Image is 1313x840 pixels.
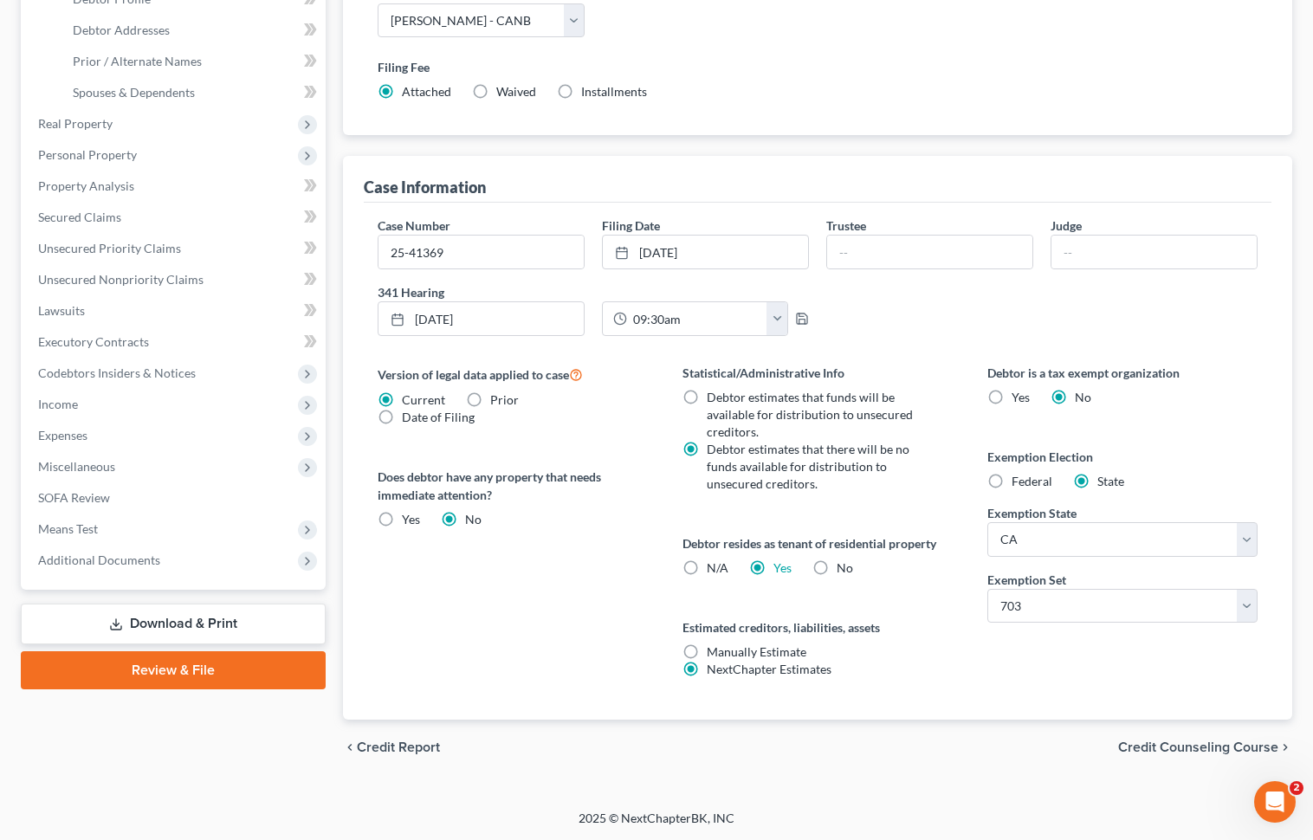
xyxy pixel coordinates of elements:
span: Current [402,392,445,407]
input: Enter case number... [378,236,584,268]
span: SOFA Review [38,490,110,505]
a: Lawsuits [24,295,326,326]
input: -- [827,236,1032,268]
a: Debtor Addresses [59,15,326,46]
span: No [465,512,482,527]
span: Secured Claims [38,210,121,224]
span: Federal [1012,474,1052,488]
span: Unsecured Nonpriority Claims [38,272,204,287]
input: -- [1051,236,1257,268]
span: Installments [581,84,647,99]
label: Debtor is a tax exempt organization [987,364,1258,382]
span: Prior [490,392,519,407]
a: Spouses & Dependents [59,77,326,108]
span: Date of Filing [402,410,475,424]
a: Unsecured Nonpriority Claims [24,264,326,295]
span: Personal Property [38,147,137,162]
label: Statistical/Administrative Info [682,364,953,382]
span: Expenses [38,428,87,443]
span: Spouses & Dependents [73,85,195,100]
i: chevron_right [1278,740,1292,754]
span: No [1075,390,1091,404]
span: Lawsuits [38,303,85,318]
iframe: Intercom live chat [1254,781,1296,823]
label: Filing Fee [378,58,1258,76]
span: Manually Estimate [707,644,806,659]
a: Executory Contracts [24,326,326,358]
label: Exemption Election [987,448,1258,466]
label: Exemption Set [987,571,1066,589]
a: Secured Claims [24,202,326,233]
label: Version of legal data applied to case [378,364,648,384]
label: Case Number [378,216,450,235]
input: -- : -- [627,302,767,335]
span: N/A [707,560,728,575]
a: Download & Print [21,604,326,644]
span: Unsecured Priority Claims [38,241,181,255]
a: Property Analysis [24,171,326,202]
span: Yes [1012,390,1030,404]
a: [DATE] [603,236,808,268]
span: Codebtors Insiders & Notices [38,365,196,380]
span: Debtor estimates that there will be no funds available for distribution to unsecured creditors. [707,442,909,491]
span: Income [38,397,78,411]
label: Exemption State [987,504,1077,522]
span: Debtor Addresses [73,23,170,37]
span: No [837,560,853,575]
a: Yes [773,560,792,575]
span: Real Property [38,116,113,131]
span: Prior / Alternate Names [73,54,202,68]
label: Debtor resides as tenant of residential property [682,534,953,552]
span: Additional Documents [38,552,160,567]
span: Attached [402,84,451,99]
i: chevron_left [343,740,357,754]
span: NextChapter Estimates [707,662,831,676]
span: Debtor estimates that funds will be available for distribution to unsecured creditors. [707,390,913,439]
a: SOFA Review [24,482,326,514]
button: chevron_left Credit Report [343,740,440,754]
button: Credit Counseling Course chevron_right [1118,740,1292,754]
a: Prior / Alternate Names [59,46,326,77]
label: Judge [1051,216,1082,235]
span: Miscellaneous [38,459,115,474]
span: Waived [496,84,536,99]
span: Yes [402,512,420,527]
span: Credit Counseling Course [1118,740,1278,754]
label: Filing Date [602,216,660,235]
span: 2 [1290,781,1303,795]
span: Property Analysis [38,178,134,193]
div: Case Information [364,177,486,197]
label: Trustee [826,216,866,235]
label: Estimated creditors, liabilities, assets [682,618,953,636]
label: 341 Hearing [369,283,818,301]
a: Review & File [21,651,326,689]
label: Does debtor have any property that needs immediate attention? [378,468,648,504]
span: Credit Report [357,740,440,754]
a: Unsecured Priority Claims [24,233,326,264]
span: Executory Contracts [38,334,149,349]
span: Means Test [38,521,98,536]
a: [DATE] [378,302,584,335]
span: State [1097,474,1124,488]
